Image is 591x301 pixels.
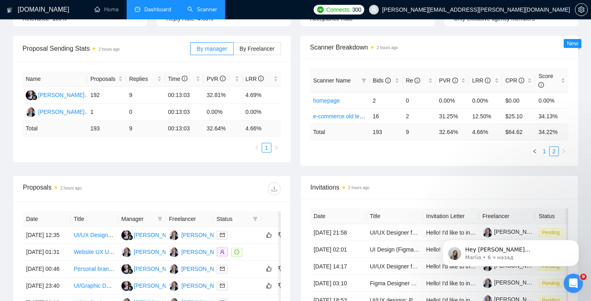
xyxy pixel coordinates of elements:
span: Time [168,76,187,82]
span: right [561,149,566,154]
a: UI/UX Designer Needed for iOS Screen Time Control App [74,232,217,238]
span: Dashboard [144,6,171,13]
a: searchScanner [187,6,217,13]
span: like [266,266,272,272]
div: Proposals [23,182,152,195]
td: 9 [126,87,164,104]
span: right [274,145,279,150]
td: $25.10 [502,108,536,124]
li: Previous Page [252,143,262,153]
div: [PERSON_NAME] [38,91,84,99]
th: Invitation Letter [423,208,479,224]
a: 1 [540,147,549,156]
td: [DATE] 12:35 [23,227,70,244]
span: user-add [220,249,225,254]
a: Website UX UI Redesign Project - [DOMAIN_NAME] [74,249,205,255]
span: CPR [505,77,524,84]
span: info-circle [485,78,490,83]
td: Website UX UI Redesign Project - FigTemp.com [70,244,118,261]
span: Invitations [310,182,568,192]
span: Status [217,214,250,223]
td: 4.66 % [242,121,281,136]
img: gigradar-bm.png [32,95,37,100]
td: [DATE] 02:01 [310,241,367,258]
a: e-commerce old letter [313,113,367,120]
a: RS[PERSON_NAME] [121,265,180,272]
span: dislike [278,232,284,238]
li: 1 [540,146,549,156]
span: mail [220,233,225,237]
span: info-circle [452,78,458,83]
span: By manager [197,45,227,52]
td: [DATE] 00:46 [23,261,70,278]
iframe: Intercom live chat [564,274,583,293]
button: download [268,182,281,195]
span: Connects: [326,5,351,14]
td: 32.64 % [203,121,242,136]
time: 2 hours ago [348,186,369,190]
th: Freelancer [479,208,536,224]
span: download [268,186,280,192]
img: YH [26,107,36,117]
div: [PERSON_NAME] [181,281,228,290]
span: filter [361,78,366,83]
span: Proposals [90,74,117,83]
span: Manager [121,214,154,223]
span: Bids [373,77,391,84]
img: logo [7,4,12,16]
li: 1 [262,143,271,153]
li: Previous Page [530,146,540,156]
span: Acceptance Rate [310,15,353,22]
span: Proposal Sending Stats [23,43,190,54]
button: right [559,146,568,156]
a: 2 [550,147,558,156]
span: left [254,145,259,150]
a: YH[PERSON_NAME] [169,248,228,255]
span: dislike [278,282,284,289]
td: 34.13% [535,108,568,124]
li: Next Page [271,143,281,153]
td: 0.00% [535,93,568,108]
button: like [264,264,274,274]
th: Name [23,71,87,87]
button: right [271,143,281,153]
td: 16 [369,108,403,124]
th: Replies [126,71,164,87]
div: [PERSON_NAME] [134,281,180,290]
img: RS [121,281,131,291]
span: user [371,7,377,12]
th: Date [23,211,70,227]
td: 2 [369,93,403,108]
span: Scanner Name [313,77,351,84]
a: UI/Graphic Design for Home Page and Schedule Service Online [74,282,233,289]
img: YH [169,247,179,257]
a: YH[PERSON_NAME] [169,282,228,289]
span: Only exclusive agency members [454,15,535,22]
span: info-circle [385,78,391,83]
span: filter [158,216,162,221]
img: RS [26,90,36,100]
button: dislike [276,264,286,274]
button: dislike [276,281,286,291]
td: 32.64 % [436,124,469,140]
td: 4.69% [242,87,281,104]
td: $0.00 [502,93,536,108]
img: RS [121,230,131,240]
time: 2 hours ago [377,45,398,50]
td: 31.25% [436,108,469,124]
td: 34.22 % [535,124,568,140]
span: New [567,40,578,47]
button: dislike [276,230,286,240]
span: Score [538,73,553,88]
td: [DATE] 21:58 [310,224,367,241]
td: Total [310,124,369,140]
th: Title [70,211,118,227]
span: 9 [580,274,587,280]
a: [PERSON_NAME] [482,279,540,286]
span: filter [156,213,164,225]
td: 0.00% [242,104,281,121]
img: RS [121,264,131,274]
span: mail [220,266,225,271]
